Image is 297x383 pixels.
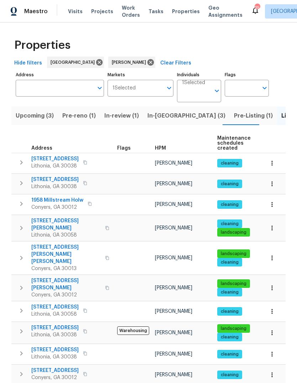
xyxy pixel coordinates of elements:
[182,80,205,86] span: 1 Selected
[31,197,83,204] span: 1958 Millstream Holw
[24,8,48,15] span: Maestro
[31,162,79,170] span: Lithonia, GA 30038
[62,111,96,121] span: Pre-reno (1)
[31,232,101,239] span: Lithonia, GA 30058
[177,73,221,77] label: Individuals
[51,59,98,66] span: [GEOGRAPHIC_DATA]
[147,111,225,121] span: In-[GEOGRAPHIC_DATA] (3)
[155,285,192,290] span: [PERSON_NAME]
[31,324,79,331] span: [STREET_ADDRESS]
[31,244,101,265] span: [STREET_ADDRESS][PERSON_NAME][PERSON_NAME]
[31,367,79,374] span: [STREET_ADDRESS]
[218,372,241,378] span: cleaning
[31,291,101,299] span: Conyers, GA 30012
[122,4,140,19] span: Work Orders
[31,265,101,272] span: Conyers, GA 30013
[68,8,83,15] span: Visits
[14,59,42,68] span: Hide filters
[31,374,79,381] span: Conyers, GA 30012
[217,136,251,151] span: Maintenance schedules created
[234,111,273,121] span: Pre-Listing (1)
[172,8,200,15] span: Properties
[31,155,79,162] span: [STREET_ADDRESS]
[218,351,241,357] span: cleaning
[117,146,131,151] span: Flags
[208,4,243,19] span: Geo Assignments
[155,372,192,377] span: [PERSON_NAME]
[117,326,149,335] span: Warehousing
[225,73,269,77] label: Flags
[218,259,241,265] span: cleaning
[112,59,149,66] span: [PERSON_NAME]
[218,229,249,236] span: landscaping
[108,57,155,68] div: [PERSON_NAME]
[31,217,101,232] span: [STREET_ADDRESS][PERSON_NAME]
[157,57,194,70] button: Clear Filters
[148,9,163,14] span: Tasks
[160,59,191,68] span: Clear Filters
[218,309,241,315] span: cleaning
[155,352,192,357] span: [PERSON_NAME]
[16,111,54,121] span: Upcoming (3)
[31,346,79,353] span: [STREET_ADDRESS]
[218,202,241,208] span: cleaning
[155,226,192,231] span: [PERSON_NAME]
[31,353,79,361] span: Lithonia, GA 30038
[16,73,104,77] label: Address
[155,161,192,166] span: [PERSON_NAME]
[155,309,192,314] span: [PERSON_NAME]
[91,8,113,15] span: Projects
[31,176,79,183] span: [STREET_ADDRESS]
[155,330,192,335] span: [PERSON_NAME]
[95,83,105,93] button: Open
[14,42,71,49] span: Properties
[164,83,174,93] button: Open
[31,311,79,318] span: Lithonia, GA 30058
[155,202,192,207] span: [PERSON_NAME]
[218,281,249,287] span: landscaping
[31,204,83,211] span: Conyers, GA 30012
[108,73,174,77] label: Markets
[218,221,241,227] span: cleaning
[31,304,79,311] span: [STREET_ADDRESS]
[155,146,166,151] span: HPM
[31,277,101,291] span: [STREET_ADDRESS][PERSON_NAME]
[47,57,104,68] div: [GEOGRAPHIC_DATA]
[218,334,241,340] span: cleaning
[155,255,192,260] span: [PERSON_NAME]
[31,183,79,190] span: Lithonia, GA 30038
[255,4,260,11] div: 35
[218,326,249,332] span: landscaping
[260,83,270,93] button: Open
[218,160,241,166] span: cleaning
[104,111,139,121] span: In-review (1)
[218,251,249,257] span: landscaping
[218,289,241,295] span: cleaning
[212,86,222,96] button: Open
[113,85,136,91] span: 1 Selected
[155,181,192,186] span: [PERSON_NAME]
[31,146,52,151] span: Address
[11,57,45,70] button: Hide filters
[31,331,79,338] span: Lithonia, GA 30038
[218,181,241,187] span: cleaning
